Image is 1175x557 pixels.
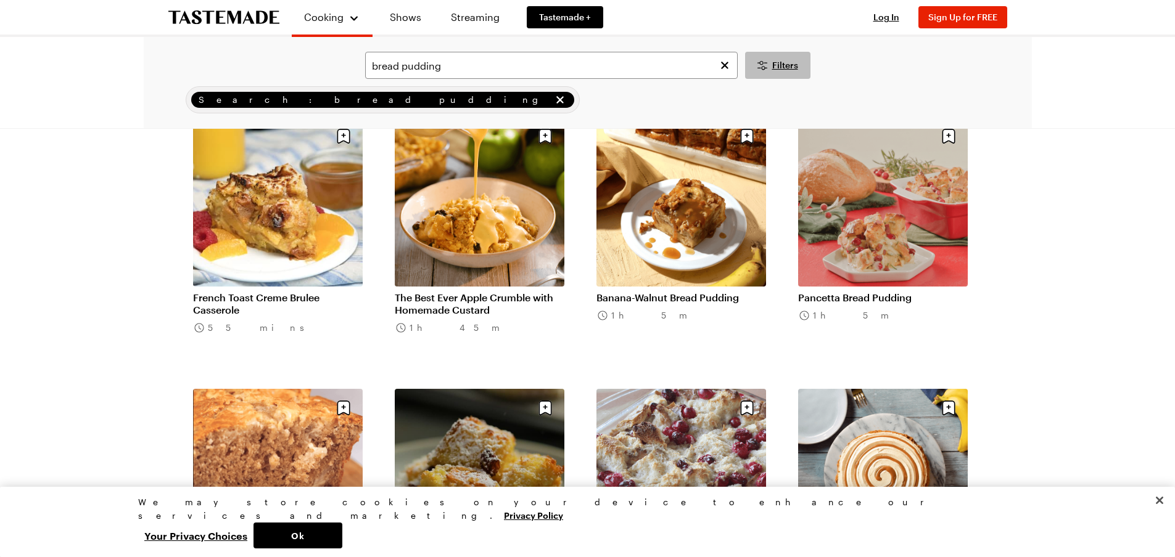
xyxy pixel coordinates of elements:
button: Save recipe [937,396,960,420]
button: Clear search [718,59,732,72]
span: Tastemade + [539,11,591,23]
button: remove Search: bread pudding [553,93,567,107]
a: Banana-Walnut Bread Pudding [596,291,766,304]
a: To Tastemade Home Page [168,10,279,25]
a: Pancetta Bread Pudding [798,291,968,304]
span: Search: bread pudding [199,93,551,107]
a: French Toast Creme Brulee Casserole [193,291,363,316]
span: Filters [772,59,798,71]
button: Save recipe [534,396,557,420]
button: Save recipe [735,396,759,420]
button: Log In [862,11,911,23]
span: Sign Up for FREE [928,12,997,22]
button: Save recipe [937,124,960,148]
button: Desktop filters [745,52,810,79]
div: We may store cookies on your device to enhance our services and marketing. [138,495,1026,522]
button: Your Privacy Choices [138,522,254,548]
button: Save recipe [332,396,355,420]
a: The Best Ever Apple Crumble with Homemade Custard [395,291,564,316]
button: Cooking [304,5,360,30]
button: Save recipe [735,124,759,148]
button: Ok [254,522,342,548]
span: Cooking [304,11,344,23]
button: Close [1146,487,1173,514]
button: Save recipe [332,124,355,148]
span: Log In [873,12,899,22]
a: More information about your privacy, opens in a new tab [504,509,563,521]
button: Save recipe [534,124,557,148]
div: Privacy [138,495,1026,548]
button: Sign Up for FREE [918,6,1007,28]
a: Tastemade + [527,6,603,28]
